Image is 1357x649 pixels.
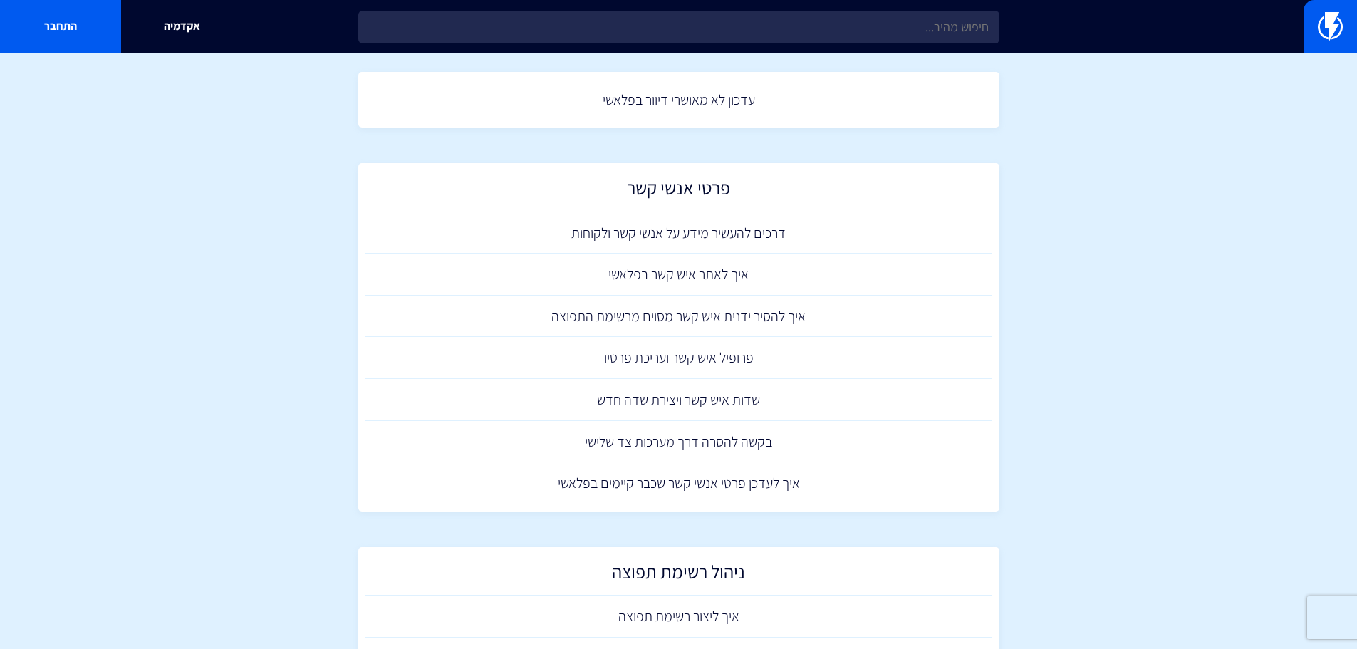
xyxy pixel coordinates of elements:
a: פרופיל איש קשר ועריכת פרטיו [365,337,992,379]
input: חיפוש מהיר... [358,11,999,43]
h2: ניהול רשימת תפוצה [373,561,985,589]
a: דרכים להעשיר מידע על אנשי קשר ולקוחות [365,212,992,254]
a: בקשה להסרה דרך מערכות צד שלישי [365,421,992,463]
a: איך לאתר איש קשר בפלאשי [365,254,992,296]
a: איך לעדכן פרטי אנשי קשר שכבר קיימים בפלאשי [365,462,992,504]
a: ניהול רשימת תפוצה [365,554,992,596]
h2: פרטי אנשי קשר [373,177,985,205]
a: שדות איש קשר ויצירת שדה חדש [365,379,992,421]
a: איך ליצור רשימת תפוצה [365,596,992,638]
a: איך להסיר ידנית איש קשר מסוים מרשימת התפוצה [365,296,992,338]
a: עדכון לא מאושרי דיוור בפלאשי [365,79,992,121]
a: פרטי אנשי קשר [365,170,992,212]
